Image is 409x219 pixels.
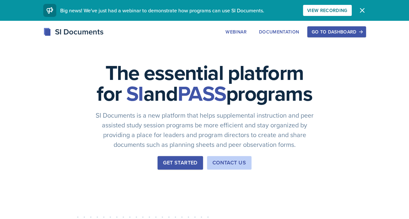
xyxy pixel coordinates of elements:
[259,29,299,34] div: Documentation
[307,8,348,13] div: View Recording
[60,7,264,14] span: Big news! We've just had a webinar to demonstrate how programs can use SI Documents.
[43,26,103,38] div: SI Documents
[225,29,246,34] div: Webinar
[311,29,361,34] div: Go to Dashboard
[221,26,251,37] button: Webinar
[255,26,304,37] button: Documentation
[303,5,352,16] button: View Recording
[307,26,366,37] button: Go to Dashboard
[212,159,246,167] div: Contact Us
[163,159,197,167] div: Get Started
[207,156,252,170] button: Contact Us
[157,156,203,170] button: Get Started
